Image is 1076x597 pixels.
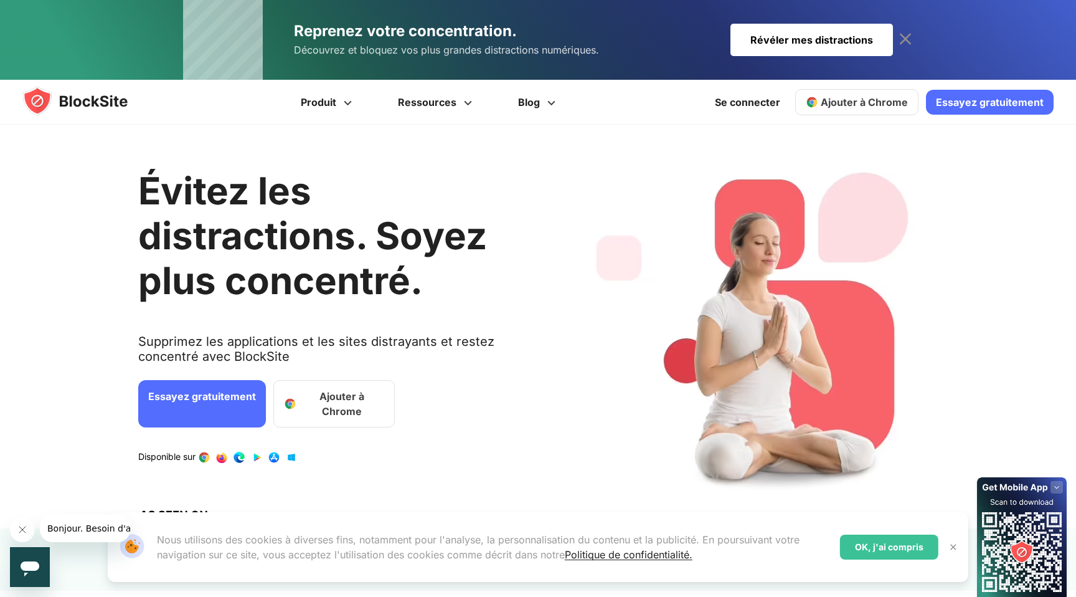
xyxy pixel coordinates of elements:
font: Supprimez les applications et les sites distrayants et restez concentré avec BlockSite [138,334,494,364]
font: Découvrez et bloquez vos plus grandes distractions numériques. [294,44,599,56]
img: blocksite-icon.5d769676.svg [22,86,152,116]
font: OK, j'ai compris [855,542,923,552]
a: Ajouter à Chrome [795,89,918,115]
a: Produit [280,80,377,125]
a: Essayez gratuitement [138,380,266,427]
font: Essayez gratuitement [148,390,256,403]
a: Ajouter à Chrome [273,380,395,427]
font: Blog [518,96,540,108]
button: Fermer [945,539,961,555]
img: chrome-icon.svg [806,96,818,108]
a: Se connecter [707,87,788,117]
font: Nous utilisons des cookies à diverses fins, notamment pour l'analyse, la personnalisation du cont... [157,533,800,561]
a: Blog [497,80,580,125]
font: Ressources [398,96,456,108]
img: Fermer [948,542,958,552]
iframe: Bouton de lancement de la fenêtre de messagerie [10,547,50,587]
font: Évitez les distractions. Soyez plus concentré. [138,168,487,303]
font: Ajouter à Chrome [319,390,364,418]
font: Produit [301,96,336,108]
iframe: Message de la compagnie [40,515,130,542]
font: Révéler mes distractions [750,34,873,46]
iframe: Fermer le message [10,517,35,542]
font: Disponible sur [138,451,196,462]
font: Bonjour. Besoin d'aide ? [7,9,112,19]
font: Se connecter [715,96,780,108]
a: Ressources [377,80,497,125]
a: Essayez gratuitement [926,90,1054,115]
font: Reprenez votre concentration. [294,22,517,40]
font: Essayez gratuitement [936,96,1044,108]
font: Ajouter à Chrome [821,96,908,108]
a: Politique de confidentialité. [565,548,692,561]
